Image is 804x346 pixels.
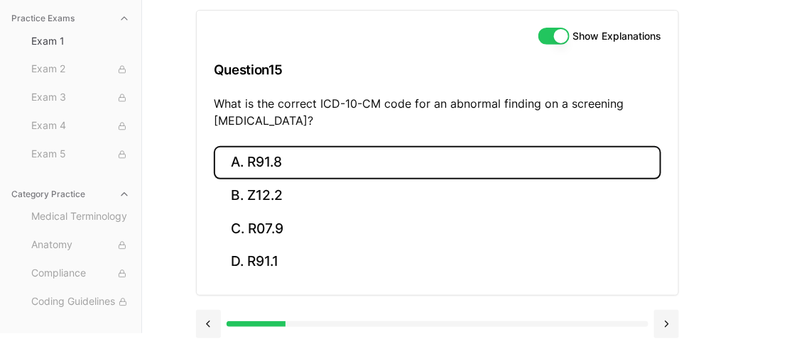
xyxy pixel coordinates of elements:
span: Exam 1 [31,34,130,48]
span: Coding Guidelines [31,294,130,310]
button: Exam 5 [26,143,136,166]
button: D. R91.1 [214,245,661,279]
button: Compliance [26,262,136,285]
h3: Question 15 [214,49,661,91]
span: Medical Terminology [31,209,130,225]
button: Category Practice [6,183,136,206]
button: B. Z12.2 [214,179,661,213]
button: Coding Guidelines [26,291,136,313]
button: Exam 4 [26,115,136,138]
span: Compliance [31,266,130,281]
button: ICD-10-CM [26,319,136,342]
button: Exam 2 [26,58,136,81]
span: Exam 4 [31,118,130,134]
span: Exam 2 [31,62,130,77]
span: Anatomy [31,238,130,253]
button: Practice Exams [6,7,136,30]
p: What is the correct ICD-10-CM code for an abnormal finding on a screening [MEDICAL_DATA]? [214,95,661,129]
button: Exam 1 [26,30,136,52]
button: A. R91.8 [214,146,661,179]
span: Exam 5 [31,147,130,162]
label: Show Explanations [572,31,661,41]
button: Medical Terminology [26,206,136,228]
button: Anatomy [26,234,136,257]
button: C. R07.9 [214,212,661,245]
button: Exam 3 [26,86,136,109]
span: Exam 3 [31,90,130,106]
